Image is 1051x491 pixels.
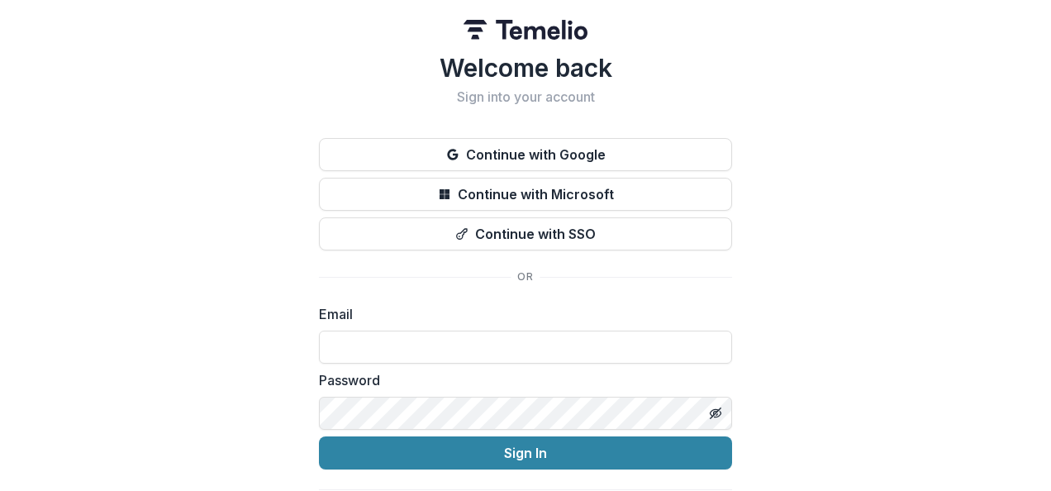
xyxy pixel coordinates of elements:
img: Temelio [464,20,587,40]
button: Toggle password visibility [702,400,729,427]
button: Continue with Google [319,138,732,171]
h1: Welcome back [319,53,732,83]
label: Password [319,370,722,390]
button: Continue with Microsoft [319,178,732,211]
h2: Sign into your account [319,89,732,105]
button: Continue with SSO [319,217,732,250]
label: Email [319,304,722,324]
button: Sign In [319,436,732,470]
